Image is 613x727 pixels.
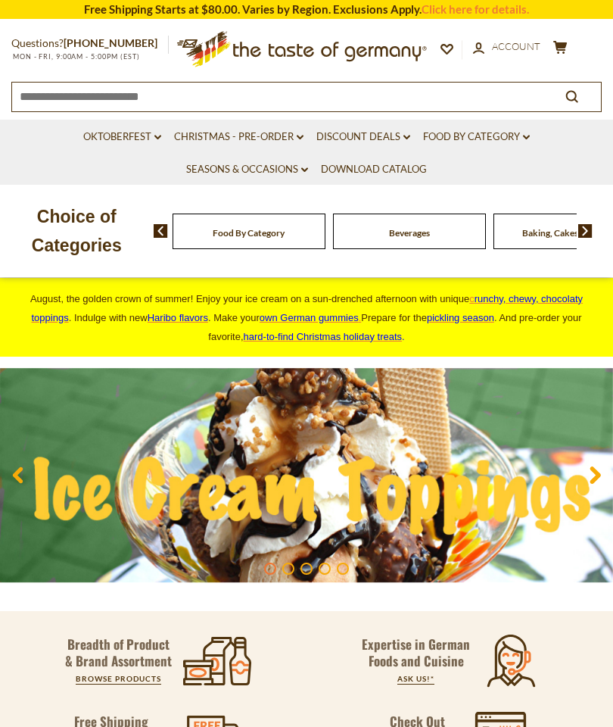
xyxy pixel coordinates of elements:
[427,312,494,323] a: pickling season
[362,636,471,669] p: Expertise in German Foods and Cuisine
[30,293,583,342] span: August, the golden crown of summer! Enjoy your ice cream on a sun-drenched afternoon with unique ...
[260,312,361,323] a: own German gummies.
[213,227,285,239] a: Food By Category
[11,34,169,53] p: Questions?
[397,674,434,683] a: ASK US!*
[148,312,208,323] a: Haribo flavors
[154,224,168,238] img: previous arrow
[83,129,161,145] a: Oktoberfest
[32,293,583,323] span: runchy, chewy, chocolaty toppings
[186,161,308,178] a: Seasons & Occasions
[32,293,583,323] a: crunchy, chewy, chocolaty toppings
[76,674,161,683] a: BROWSE PRODUCTS
[578,224,593,238] img: next arrow
[492,40,540,52] span: Account
[321,161,427,178] a: Download Catalog
[389,227,430,239] a: Beverages
[64,636,173,669] p: Breadth of Product & Brand Assortment
[422,2,529,16] a: Click here for details.
[260,312,359,323] span: own German gummies
[64,36,157,49] a: [PHONE_NUMBER]
[316,129,410,145] a: Discount Deals
[11,52,140,61] span: MON - FRI, 9:00AM - 5:00PM (EST)
[174,129,303,145] a: Christmas - PRE-ORDER
[244,331,405,342] span: .
[473,39,540,55] a: Account
[244,331,403,342] a: hard-to-find Christmas holiday treats
[423,129,530,145] a: Food By Category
